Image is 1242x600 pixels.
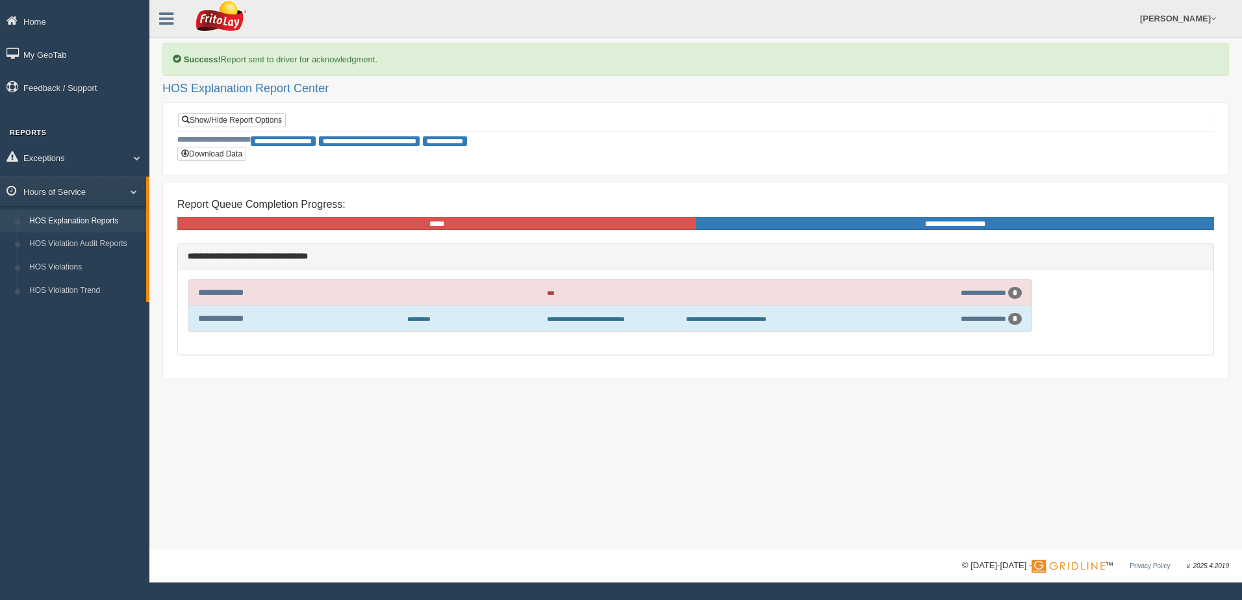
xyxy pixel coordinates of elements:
a: HOS Violations [23,256,146,279]
button: Download Data [177,147,246,161]
a: HOS Violation Audit Reports [23,232,146,256]
div: © [DATE]-[DATE] - ™ [962,559,1229,573]
a: Show/Hide Report Options [178,113,286,127]
h4: Report Queue Completion Progress: [177,199,1214,210]
img: Gridline [1032,560,1105,573]
a: HOS Violation Trend [23,279,146,303]
b: Success! [184,55,221,64]
a: Privacy Policy [1130,562,1170,569]
div: Report sent to driver for acknowledgment. [162,43,1229,76]
span: v. 2025.4.2019 [1187,562,1229,569]
h2: HOS Explanation Report Center [162,82,1229,95]
a: HOS Explanation Reports [23,210,146,233]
